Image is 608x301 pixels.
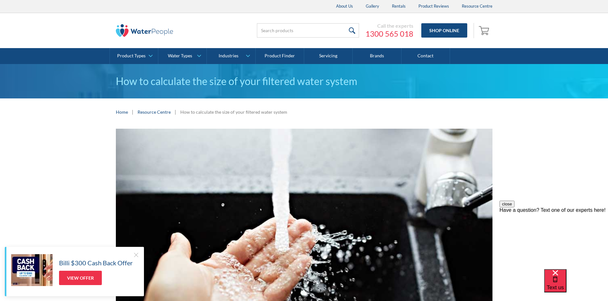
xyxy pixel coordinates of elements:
div: Product Types [117,53,146,59]
a: Home [116,109,128,115]
a: Open empty cart [477,23,492,38]
a: 1300 565 018 [365,29,413,39]
div: Water Types [168,53,192,59]
a: Product Finder [256,48,304,64]
a: Resource Centre [138,109,171,115]
div: Call the experts [365,23,413,29]
img: shopping cart [479,25,491,35]
a: Servicing [304,48,353,64]
iframe: podium webchat widget bubble [544,269,608,301]
div: Industries [219,53,238,59]
h5: Billi $300 Cash Back Offer [59,258,133,268]
input: Search products [257,23,359,38]
img: Billi $300 Cash Back Offer [11,254,53,286]
a: Product Types [110,48,158,64]
a: View Offer [59,271,102,285]
div: | [174,108,177,116]
img: The Water People [116,24,173,37]
iframe: podium webchat widget prompt [499,201,608,277]
a: Contact [402,48,450,64]
div: How to calculate the size of your filtered water system [180,109,287,115]
a: Brands [353,48,401,64]
a: Shop Online [421,23,467,38]
a: Water Types [158,48,206,64]
a: Industries [207,48,255,64]
h1: How to calculate the size of your filtered water system [116,74,492,89]
div: | [131,108,134,116]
